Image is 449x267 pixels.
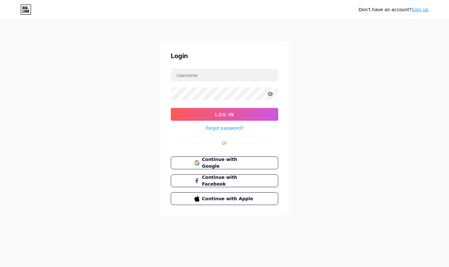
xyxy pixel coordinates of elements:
[412,7,429,12] a: Sign up
[222,140,227,146] div: Or
[202,174,255,187] span: Continue with Facebook
[202,156,255,170] span: Continue with Google
[171,108,278,121] button: Log In
[171,69,278,81] input: Username
[358,6,429,13] div: Don't have an account?
[206,125,243,131] a: Forgot password?
[171,156,278,169] button: Continue with Google
[171,51,278,61] div: Login
[215,112,234,117] span: Log In
[171,174,278,187] button: Continue with Facebook
[171,192,278,205] button: Continue with Apple
[202,195,255,202] span: Continue with Apple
